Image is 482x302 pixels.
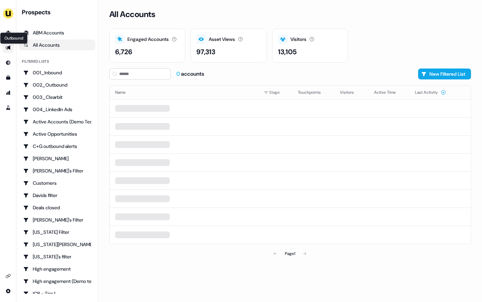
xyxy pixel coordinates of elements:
[23,69,91,76] div: 001_Inbound
[3,271,14,282] a: Go to integrations
[19,104,95,115] a: Go to 004_LinkedIn Ads
[23,131,91,137] div: Active Opportunities
[19,288,95,299] a: Go to ICP - Tier 1
[23,94,91,101] div: 003_Clearbit
[19,165,95,176] a: Go to Charlotte's Filter
[23,204,91,211] div: Deals closed
[23,155,91,162] div: [PERSON_NAME]
[23,278,91,285] div: High engagement (Demo testing)
[278,47,297,57] div: 13,105
[3,42,14,53] a: Go to outbound experience
[19,153,95,164] a: Go to Charlotte Stone
[415,86,446,99] button: Last Activity
[19,178,95,188] a: Go to Customers
[19,129,95,139] a: Go to Active Opportunities
[264,89,287,96] div: Stage
[19,92,95,103] a: Go to 003_Clearbit
[22,59,49,64] div: Filtered lists
[196,47,215,57] div: 97,313
[285,250,295,257] div: Page 1
[209,36,235,43] div: Asset Views
[3,27,14,38] a: Go to prospects
[3,72,14,83] a: Go to templates
[19,40,95,50] a: All accounts
[23,253,91,260] div: [US_STATE]'s filter
[19,214,95,225] a: Go to Geneviève's Filter
[23,29,91,36] div: ABM Accounts
[23,216,91,223] div: [PERSON_NAME]'s Filter
[19,239,95,250] a: Go to Georgia Slack
[176,70,204,78] div: accounts
[3,87,14,98] a: Go to attribution
[109,9,155,19] h3: All Accounts
[19,202,95,213] a: Go to Deals closed
[127,36,169,43] div: Engaged Accounts
[19,79,95,90] a: Go to 002_Outbound
[176,70,181,77] span: 0
[23,241,91,248] div: [US_STATE][PERSON_NAME]
[110,86,258,99] th: Name
[19,276,95,287] a: Go to High engagement (Demo testing)
[23,192,91,199] div: Davids filter
[3,102,14,113] a: Go to experiments
[3,57,14,68] a: Go to Inbound
[19,67,95,78] a: Go to 001_Inbound
[290,36,306,43] div: Visitors
[298,86,329,99] button: Touchpoints
[23,42,91,48] div: All Accounts
[23,290,91,297] div: ICP - Tier 1
[340,86,362,99] button: Visitors
[19,116,95,127] a: Go to Active Accounts (Demo Test)
[3,286,14,297] a: Go to integrations
[23,118,91,125] div: Active Accounts (Demo Test)
[23,266,91,272] div: High engagement
[19,227,95,238] a: Go to Georgia Filter
[374,86,404,99] button: Active Time
[19,27,95,38] a: ABM Accounts
[418,69,471,79] button: New Filtered List
[23,167,91,174] div: [PERSON_NAME]'s Filter
[23,229,91,236] div: [US_STATE] Filter
[23,106,91,113] div: 004_LinkedIn Ads
[115,47,132,57] div: 6,726
[19,141,95,152] a: Go to C+G outbound alerts
[19,263,95,274] a: Go to High engagement
[22,8,95,16] div: Prospects
[19,251,95,262] a: Go to Georgia's filter
[19,190,95,201] a: Go to Davids filter
[23,81,91,88] div: 002_Outbound
[23,180,91,186] div: Customers
[23,143,91,150] div: C+G outbound alerts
